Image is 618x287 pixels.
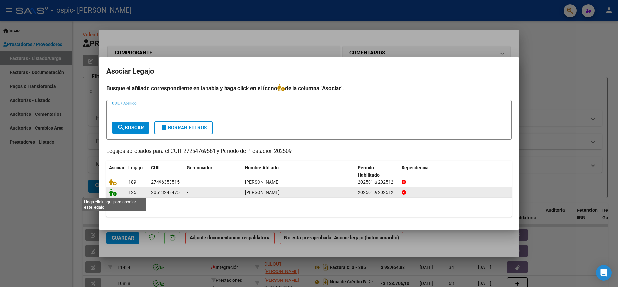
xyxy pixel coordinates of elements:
[151,178,180,186] div: 27496353515
[187,179,188,185] span: -
[106,161,126,182] datatable-header-cell: Asociar
[128,179,136,185] span: 189
[151,165,161,170] span: CUIL
[358,178,396,186] div: 202501 a 202512
[106,65,512,78] h2: Asociar Legajo
[187,165,212,170] span: Gerenciador
[245,165,279,170] span: Nombre Afiliado
[106,148,512,156] p: Legajos aprobados para el CUIT 27264769561 y Período de Prestación 202509
[154,121,213,134] button: Borrar Filtros
[187,190,188,195] span: -
[106,200,512,217] div: 2 registros
[128,165,143,170] span: Legajo
[160,125,207,131] span: Borrar Filtros
[355,161,399,182] datatable-header-cell: Periodo Habilitado
[112,122,149,134] button: Buscar
[128,190,136,195] span: 125
[151,189,180,196] div: 20513248475
[106,84,512,92] h4: Busque el afiliado correspondiente en la tabla y haga click en el ícono de la columna "Asociar".
[399,161,512,182] datatable-header-cell: Dependencia
[245,179,280,185] span: QUINTEROS ABIGAIL ZAMIRA
[126,161,149,182] datatable-header-cell: Legajo
[245,190,280,195] span: ESPINOSA BENJAMIN
[149,161,184,182] datatable-header-cell: CUIL
[358,165,380,178] span: Periodo Habilitado
[117,125,144,131] span: Buscar
[402,165,429,170] span: Dependencia
[242,161,355,182] datatable-header-cell: Nombre Afiliado
[358,189,396,196] div: 202501 a 202512
[109,165,125,170] span: Asociar
[184,161,242,182] datatable-header-cell: Gerenciador
[117,124,125,131] mat-icon: search
[160,124,168,131] mat-icon: delete
[596,265,612,281] div: Open Intercom Messenger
